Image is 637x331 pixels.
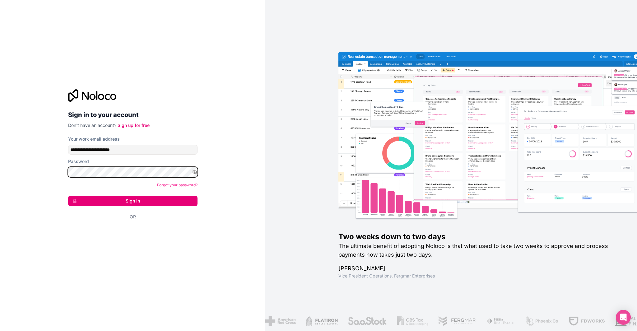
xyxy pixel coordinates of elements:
[68,109,198,120] h2: Sign in to your account
[68,167,198,177] input: Password
[68,196,198,206] button: Sign in
[338,273,617,279] h1: Vice President Operations , Fergmar Enterprises
[338,242,617,259] h2: The ultimate benefit of adopting Noloco is that what used to take two weeks to approve and proces...
[485,316,514,326] img: /assets/fiera-fwj2N5v4.png
[396,316,428,326] img: /assets/gbstax-C-GtDUiK.png
[338,232,617,242] h1: Two weeks down to two days
[68,123,116,128] span: Don't have an account?
[157,183,198,187] a: Forgot your password?
[68,136,120,142] label: Your work email address
[338,264,617,273] h1: [PERSON_NAME]
[130,214,136,220] span: Or
[568,316,604,326] img: /assets/fdworks-Bi04fVtw.png
[347,316,386,326] img: /assets/saastock-C6Zbiodz.png
[524,316,558,326] img: /assets/phoenix-BREaitsQ.png
[616,310,631,325] div: Open Intercom Messenger
[437,316,475,326] img: /assets/fergmar-CudnrXN5.png
[68,145,198,155] input: Email address
[265,316,295,326] img: /assets/american-red-cross-BAupjrZR.png
[305,316,337,326] img: /assets/flatiron-C8eUkumj.png
[68,158,89,165] label: Password
[118,123,150,128] a: Sign up for free
[65,227,196,240] iframe: Bouton "Se connecter avec Google"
